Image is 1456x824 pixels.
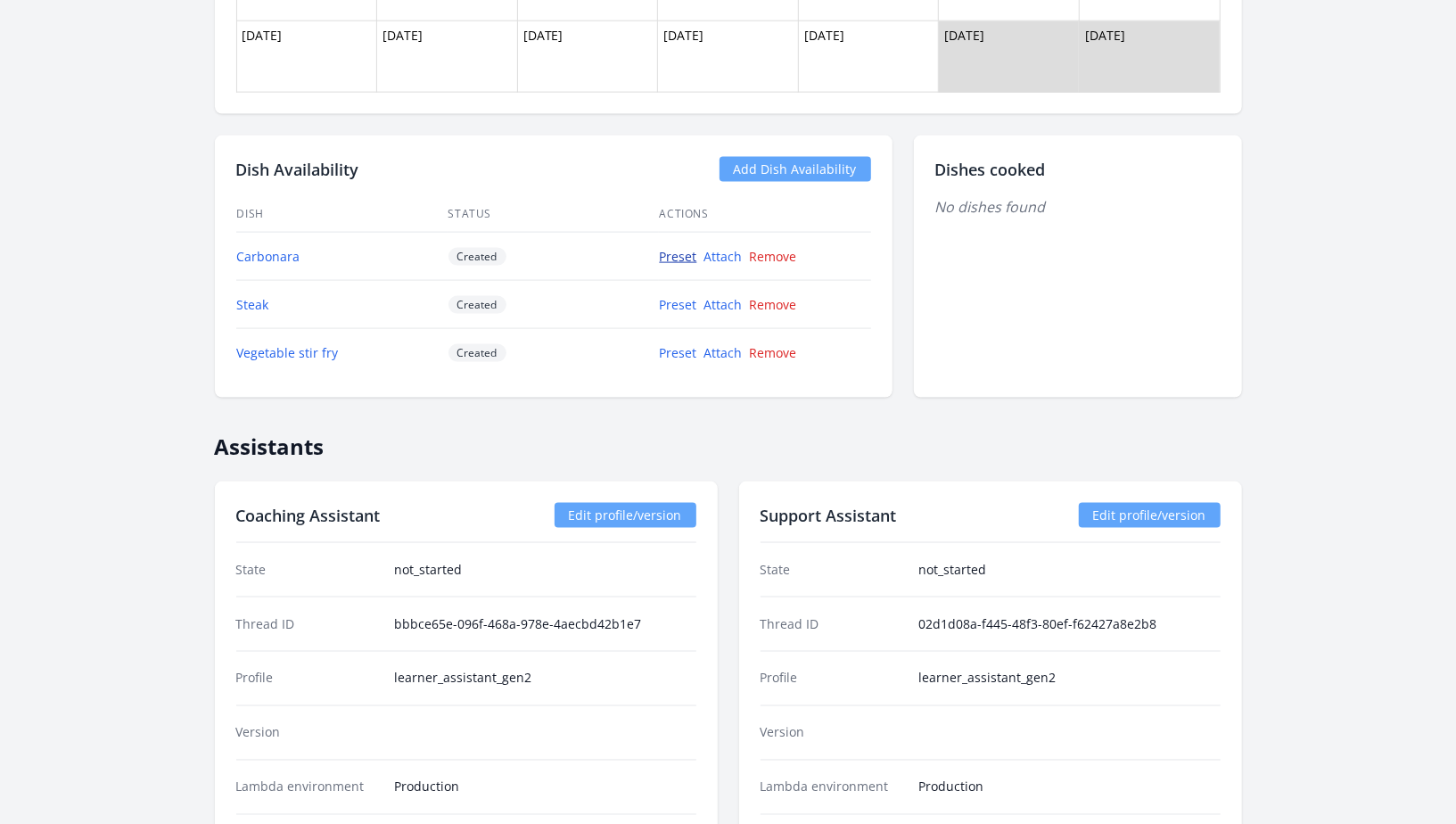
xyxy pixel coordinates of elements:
dt: Thread ID [761,615,904,633]
dt: Version [236,724,380,742]
td: [DATE] [939,21,1080,93]
td: [DATE] [798,21,939,93]
a: Add Dish Availability [720,157,871,182]
span: Created [448,296,506,314]
td: [DATE] [517,21,658,93]
a: Edit profile/version [555,503,696,528]
dd: bbbce65e-096f-468a-978e-4aecbd42b1e7 [394,615,696,633]
dd: 02d1d08a-f445-48f3-80ef-f62427a8e2b8 [918,615,1221,633]
h2: Assistants [215,419,1242,460]
p: No dishes found [935,196,1221,218]
a: Edit profile/version [1079,503,1221,528]
a: Steak [237,296,269,313]
dt: Version [761,724,904,742]
th: Status [448,196,659,233]
dd: not_started [918,561,1221,579]
dt: Profile [236,670,380,688]
a: Attach [704,296,743,313]
th: Dish [236,196,448,233]
td: [DATE] [377,21,518,93]
dt: Lambda environment [761,779,904,796]
a: Preset [660,344,697,361]
a: Vegetable stir fry [237,344,339,361]
span: Created [448,344,506,362]
dt: State [236,561,380,579]
dd: Production [918,779,1221,796]
h2: Dish Availability [236,157,359,182]
dt: Profile [761,670,904,688]
h2: Support Assistant [761,503,897,528]
dd: learner_assistant_gen2 [394,670,696,688]
a: Remove [750,248,797,265]
dd: Production [394,779,696,796]
td: [DATE] [236,21,377,93]
td: [DATE] [1079,21,1220,93]
a: Attach [704,248,743,265]
h2: Dishes cooked [935,157,1221,182]
a: Remove [750,296,797,313]
a: Attach [704,344,743,361]
a: Carbonara [237,248,300,265]
h2: Coaching Assistant [236,503,381,528]
th: Actions [659,196,871,233]
dd: not_started [394,561,696,579]
dd: learner_assistant_gen2 [918,670,1221,688]
a: Preset [660,296,697,313]
dt: Thread ID [236,615,380,633]
dt: Lambda environment [236,779,380,796]
span: Created [448,248,506,266]
dt: State [761,561,904,579]
td: [DATE] [658,21,799,93]
a: Remove [750,344,797,361]
a: Preset [660,248,697,265]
